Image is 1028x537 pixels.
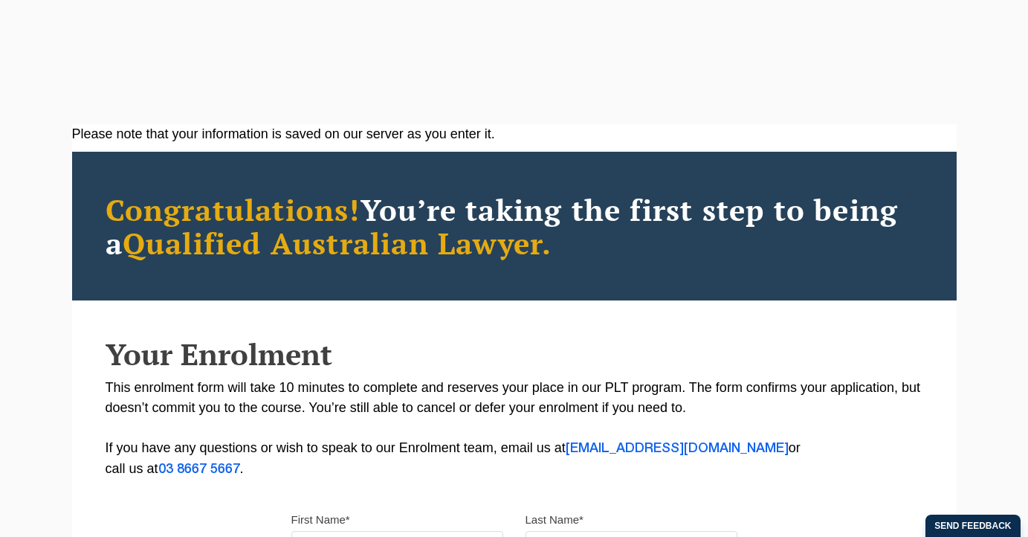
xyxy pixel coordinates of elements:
[526,512,583,527] label: Last Name*
[291,512,350,527] label: First Name*
[106,338,923,370] h2: Your Enrolment
[72,124,957,144] div: Please note that your information is saved on our server as you enter it.
[106,190,361,229] span: Congratulations!
[158,463,240,475] a: 03 8667 5667
[106,193,923,260] h2: You’re taking the first step to being a
[123,223,552,263] span: Qualified Australian Lawyer.
[566,443,789,454] a: [EMAIL_ADDRESS][DOMAIN_NAME]
[106,378,923,480] p: This enrolment form will take 10 minutes to complete and reserves your place in our PLT program. ...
